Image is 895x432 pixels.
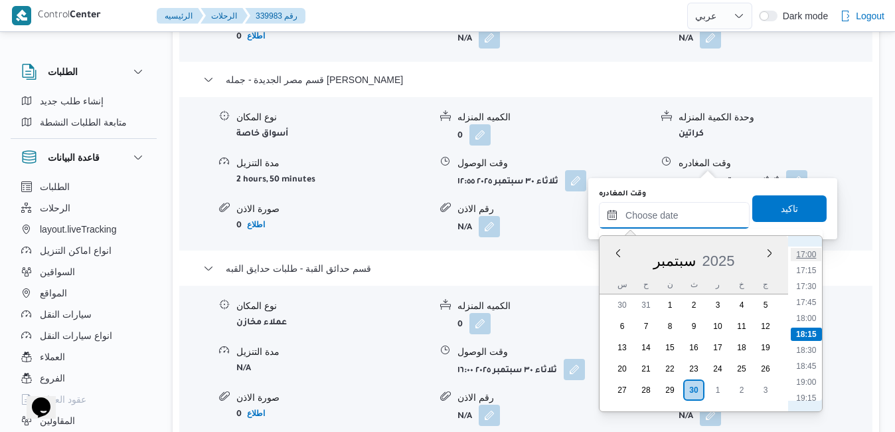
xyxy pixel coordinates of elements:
b: 0 [236,221,242,231]
div: الكميه المنزله [457,110,651,124]
b: اطلاع [247,31,265,41]
b: ثلاثاء ٣٠ سبتمبر ٢٠٢٥ ١٦:٠٠ [457,366,557,376]
b: عملاء مخازن [236,318,287,328]
button: Previous Month [613,248,623,259]
label: وقت المغادره [599,189,646,199]
b: 0 [236,33,242,42]
button: Logout [835,3,890,29]
button: انواع اماكن التنزيل [16,240,151,261]
div: day-19 [755,337,776,358]
button: قسم مصر الجديدة - جمله [PERSON_NAME] [203,72,849,88]
button: الفروع [16,368,151,389]
div: day-25 [731,358,752,379]
div: رقم الاذن [457,202,651,216]
li: 19:00 [791,376,821,389]
div: الكميه المنزله [457,299,651,313]
div: day-6 [611,316,633,337]
span: انواع سيارات النقل [40,328,112,344]
b: أسواق خاصة [236,130,288,139]
h3: قاعدة البيانات [48,150,100,165]
div: day-1 [707,379,728,401]
div: الطلبات [11,90,157,138]
div: day-31 [635,294,657,316]
div: س [611,275,633,294]
div: day-3 [707,294,728,316]
li: 17:00 [791,248,821,261]
div: صورة الاذن [236,391,430,405]
div: قسم مصر الجديدة - جمله [PERSON_NAME] [179,97,872,251]
div: وقت الوصول [457,156,651,170]
div: ن [659,275,681,294]
div: day-10 [707,316,728,337]
div: day-23 [683,358,704,379]
span: Logout [856,8,884,24]
li: 17:30 [791,280,821,293]
b: ثلاثاء ٣٠ سبتمبر ٢٠٢٥ ١٢:٥٥ [457,177,558,187]
div: day-28 [635,379,657,401]
span: قسم حدائق القبة - طلبات حدايق القبه [226,261,371,276]
div: مدة التنزيل [236,156,430,170]
div: خ [731,275,752,294]
h3: الطلبات [48,64,78,80]
li: 18:15 [791,328,822,341]
div: day-18 [731,337,752,358]
span: Dark mode [777,11,828,21]
button: انواع سيارات النقل [16,325,151,346]
button: السواقين [16,261,151,282]
button: Next month [764,248,775,259]
span: قسم مصر الجديدة - جمله [PERSON_NAME] [226,72,403,88]
div: ج [755,275,776,294]
div: مدة التنزيل [236,345,430,359]
button: قاعدة البيانات [21,150,146,165]
div: day-15 [659,337,681,358]
button: المقاولين [16,410,151,431]
b: N/A [679,412,693,421]
span: الفروع [40,370,65,386]
b: N/A [236,364,251,374]
li: 17:45 [791,296,821,309]
b: N/A [679,35,693,44]
b: N/A [457,412,472,421]
span: تاكيد [781,201,798,217]
iframe: chat widget [13,379,56,419]
span: layout.liveTracking [40,221,116,237]
span: الرحلات [40,200,70,216]
b: N/A [457,223,472,233]
span: سيارات النقل [40,306,92,322]
div: day-4 [731,294,752,316]
span: العملاء [40,349,65,365]
div: month-٢٠٢٥-٠٩ [610,294,777,401]
span: انواع اماكن التنزيل [40,243,112,259]
span: السواقين [40,264,75,280]
li: 18:45 [791,360,821,373]
button: اطلاع [242,28,270,44]
button: تاكيد [752,195,827,222]
b: Center [70,11,101,21]
b: 2 hours, 50 minutes [236,175,315,185]
div: day-8 [659,316,681,337]
div: day-30 [683,379,704,401]
button: سيارات النقل [16,304,151,325]
input: Press the down key to enter a popover containing a calendar. Press the escape key to close the po... [599,202,750,229]
span: متابعة الطلبات النشطة [40,114,127,130]
div: day-5 [755,294,776,316]
button: layout.liveTracking [16,219,151,240]
div: day-27 [611,379,633,401]
div: day-7 [635,316,657,337]
b: اطلاع [247,220,265,229]
b: اطلاع [247,409,265,418]
b: كراتين [679,130,704,139]
span: إنشاء طلب جديد [40,93,104,109]
div: day-1 [659,294,681,316]
button: عقود العملاء [16,389,151,410]
div: وحدة الكمية المنزله [679,110,872,124]
div: day-29 [659,379,681,401]
span: المواقع [40,285,67,301]
button: الرئيسيه [157,8,203,24]
div: ر [707,275,728,294]
img: X8yXhbKr1z7QwAAAABJRU5ErkJggg== [12,6,31,25]
li: 18:00 [791,312,821,325]
button: اطلاع [242,217,270,233]
li: 19:15 [791,391,821,405]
